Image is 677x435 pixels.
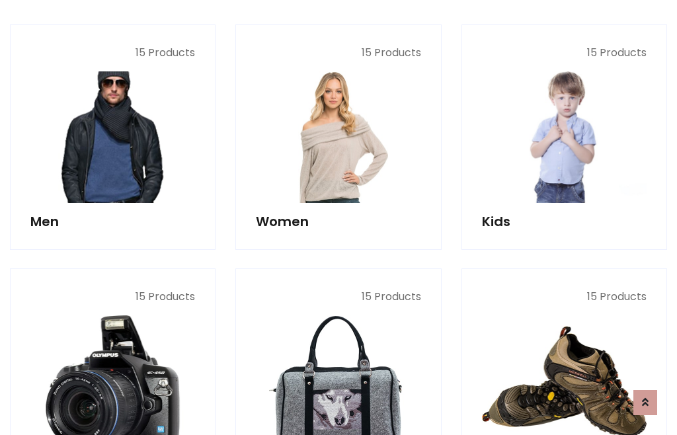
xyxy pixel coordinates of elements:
[482,214,647,229] h5: Kids
[482,45,647,61] p: 15 Products
[482,289,647,305] p: 15 Products
[256,214,420,229] h5: Women
[256,45,420,61] p: 15 Products
[256,289,420,305] p: 15 Products
[30,289,195,305] p: 15 Products
[30,214,195,229] h5: Men
[30,45,195,61] p: 15 Products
